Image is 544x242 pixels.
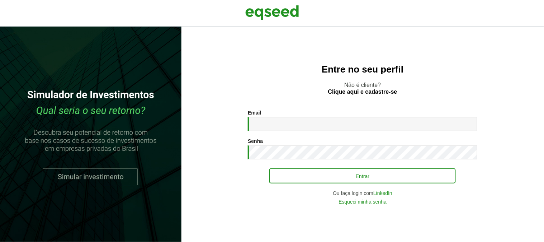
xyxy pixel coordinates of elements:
[339,199,387,204] a: Esqueci minha senha
[248,110,261,115] label: Email
[248,191,477,196] div: Ou faça login com
[373,191,392,196] a: LinkedIn
[196,82,530,95] p: Não é cliente?
[248,139,263,144] label: Senha
[196,64,530,75] h2: Entre no seu perfil
[245,4,299,22] img: EqSeed Logo
[269,168,456,183] button: Entrar
[328,89,397,95] a: Clique aqui e cadastre-se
